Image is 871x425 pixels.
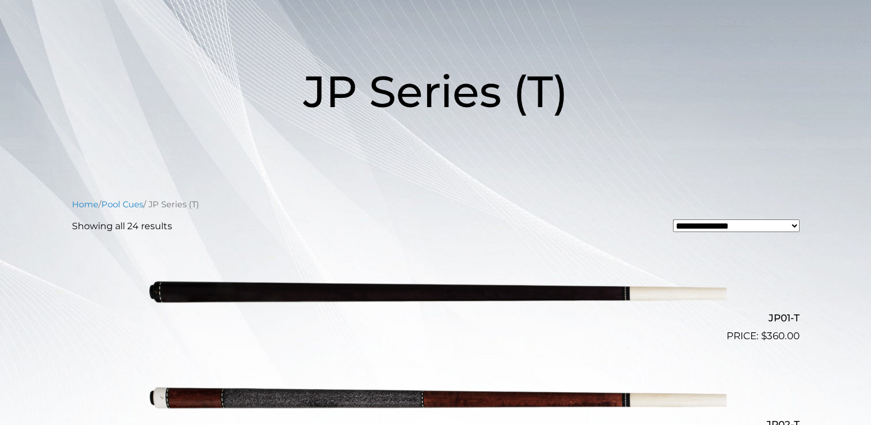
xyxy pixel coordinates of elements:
nav: Breadcrumb [72,198,800,211]
a: JP01-T $360.00 [72,242,800,344]
img: JP01-T [145,242,727,339]
span: JP Series (T) [303,64,568,118]
select: Shop order [673,219,800,232]
p: Showing all 24 results [72,219,172,233]
bdi: 360.00 [761,330,800,341]
a: Pool Cues [101,199,143,210]
span: $ [761,330,767,341]
h2: JP01-T [72,308,800,329]
a: Home [72,199,98,210]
